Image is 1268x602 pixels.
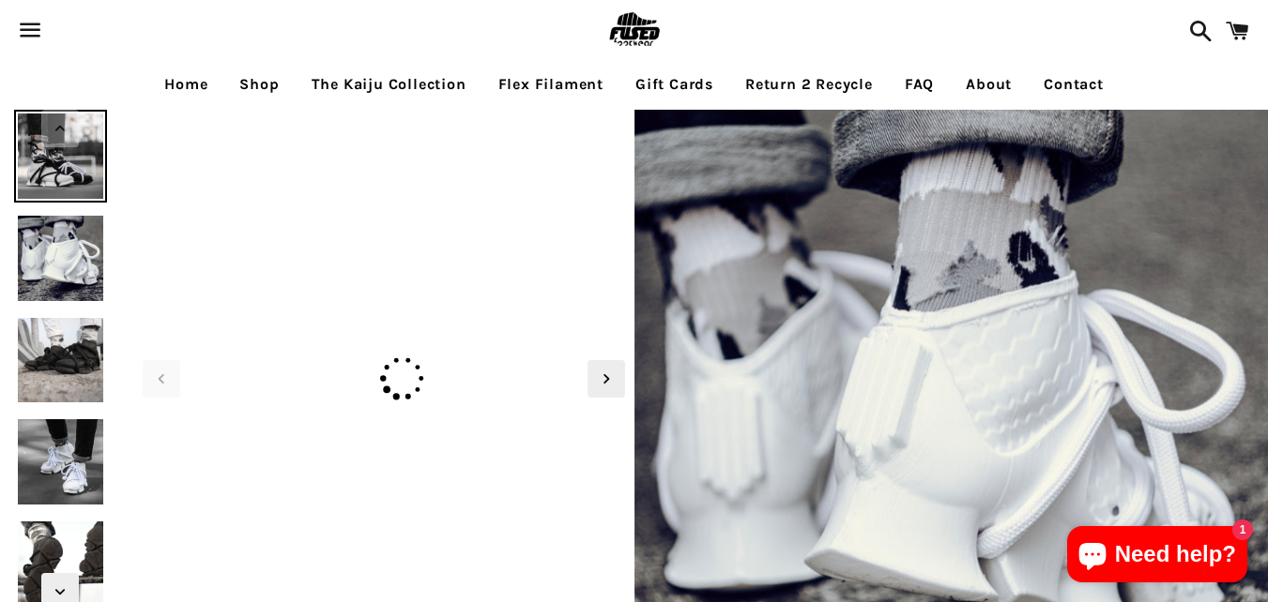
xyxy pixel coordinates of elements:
[952,61,1026,108] a: About
[588,360,625,398] div: Next slide
[298,61,481,108] a: The Kaiju Collection
[14,110,107,203] img: [3D printed Shoes] - lightweight custom 3dprinted shoes sneakers sandals fused footwear
[14,415,107,508] img: [3D printed Shoes] - lightweight custom 3dprinted shoes sneakers sandals fused footwear
[891,61,948,108] a: FAQ
[484,61,618,108] a: Flex Filament
[14,314,107,407] img: [3D printed Shoes] - lightweight custom 3dprinted shoes sneakers sandals fused footwear
[225,61,293,108] a: Shop
[14,212,107,305] img: [3D printed Shoes] - lightweight custom 3dprinted shoes sneakers sandals fused footwear
[143,360,180,398] div: Previous slide
[150,61,222,108] a: Home
[1030,61,1118,108] a: Contact
[621,61,727,108] a: Gift Cards
[133,119,634,127] img: [3D printed Shoes] - lightweight custom 3dprinted shoes sneakers sandals fused footwear
[1062,526,1253,587] inbox-online-store-chat: Shopify online store chat
[731,61,887,108] a: Return 2 Recycle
